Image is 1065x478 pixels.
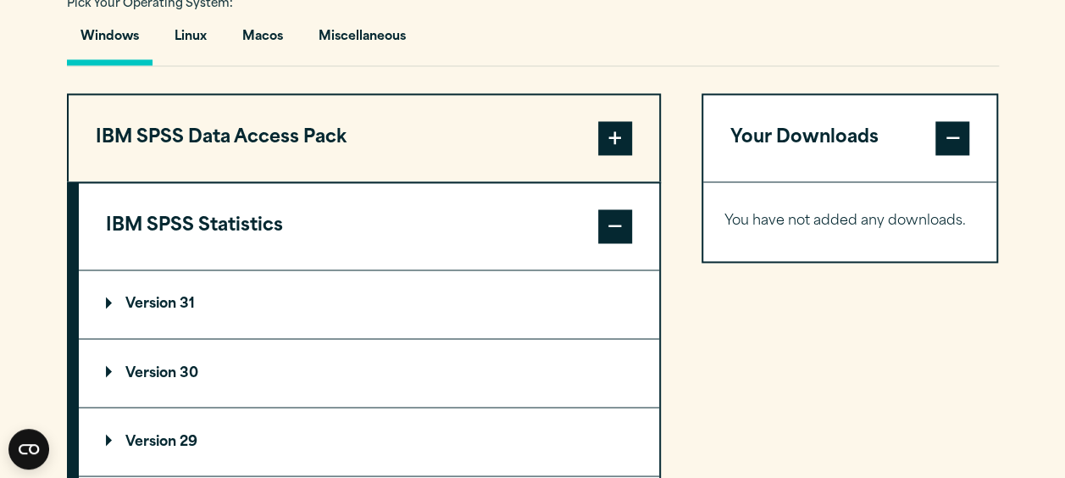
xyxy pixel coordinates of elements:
[79,339,659,407] summary: Version 30
[305,17,419,65] button: Miscellaneous
[106,297,195,311] p: Version 31
[106,435,197,448] p: Version 29
[8,429,49,470] button: Open CMP widget
[67,17,153,65] button: Windows
[79,270,659,338] summary: Version 31
[69,95,659,181] button: IBM SPSS Data Access Pack
[161,17,220,65] button: Linux
[724,209,976,234] p: You have not added any downloads.
[106,366,198,380] p: Version 30
[79,183,659,270] button: IBM SPSS Statistics
[703,181,997,261] div: Your Downloads
[703,95,997,181] button: Your Downloads
[229,17,297,65] button: Macos
[79,408,659,475] summary: Version 29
